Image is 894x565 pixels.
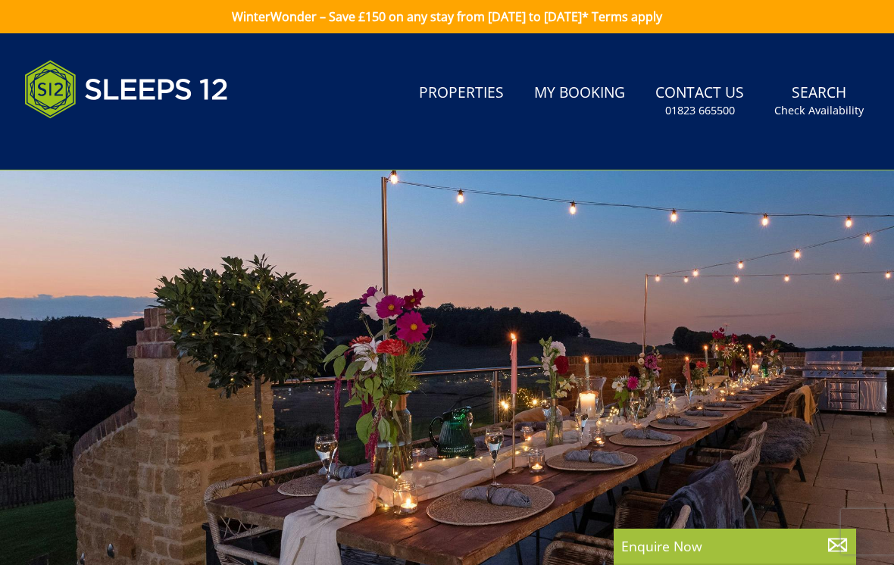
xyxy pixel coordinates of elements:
[413,76,510,111] a: Properties
[649,76,750,126] a: Contact Us01823 665500
[774,103,864,118] small: Check Availability
[24,52,229,127] img: Sleeps 12
[528,76,631,111] a: My Booking
[17,136,176,149] iframe: Customer reviews powered by Trustpilot
[665,103,735,118] small: 01823 665500
[768,76,870,126] a: SearchCheck Availability
[621,536,849,556] p: Enquire Now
